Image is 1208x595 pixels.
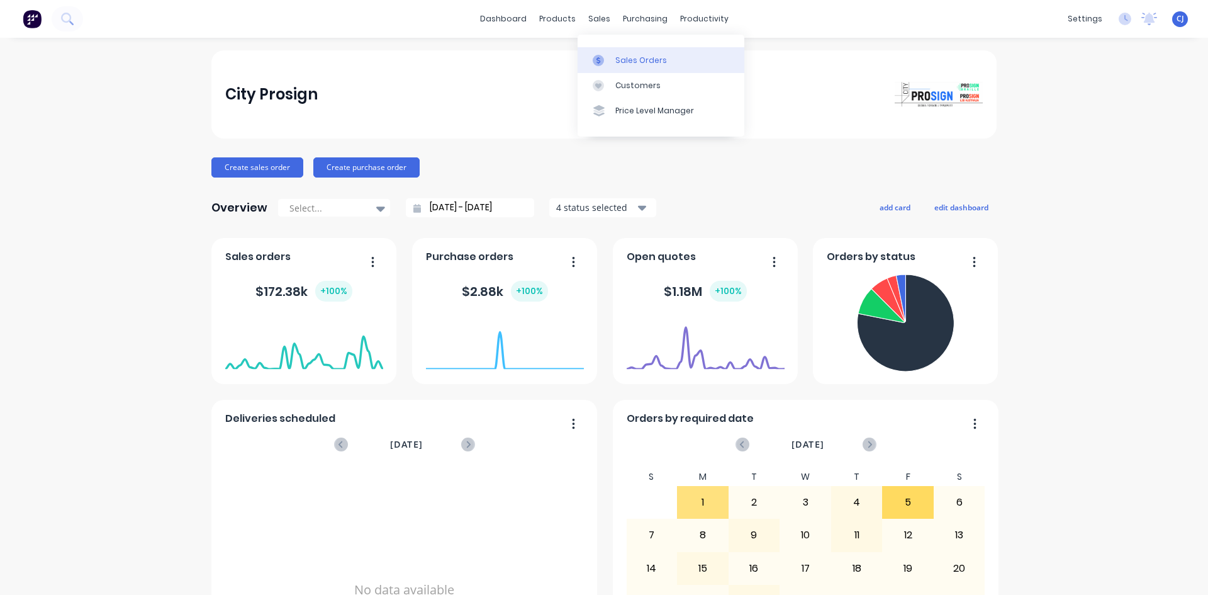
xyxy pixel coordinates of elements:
[1061,9,1109,28] div: settings
[225,249,291,264] span: Sales orders
[832,487,882,518] div: 4
[313,157,420,178] button: Create purchase order
[678,487,728,518] div: 1
[615,55,667,66] div: Sales Orders
[462,281,548,302] div: $ 2.88k
[729,553,780,584] div: 16
[926,199,997,215] button: edit dashboard
[934,468,985,486] div: S
[211,157,303,178] button: Create sales order
[934,519,985,551] div: 13
[678,519,728,551] div: 8
[780,487,830,518] div: 3
[827,249,915,264] span: Orders by status
[832,519,882,551] div: 11
[615,80,661,91] div: Customers
[549,198,656,217] button: 4 status selected
[578,47,744,72] a: Sales Orders
[617,9,674,28] div: purchasing
[729,487,780,518] div: 2
[225,82,318,107] div: City Prosign
[780,553,830,584] div: 17
[627,519,677,551] div: 7
[710,281,747,302] div: + 100 %
[474,9,533,28] a: dashboard
[831,468,883,486] div: T
[883,487,933,518] div: 5
[677,468,729,486] div: M
[578,73,744,98] a: Customers
[883,519,933,551] div: 12
[426,249,513,264] span: Purchase orders
[578,98,744,123] a: Price Level Manager
[832,553,882,584] div: 18
[678,553,728,584] div: 15
[211,195,267,220] div: Overview
[895,82,983,107] img: City Prosign
[780,519,830,551] div: 10
[934,553,985,584] div: 20
[780,468,831,486] div: W
[390,438,423,451] span: [DATE]
[627,553,677,584] div: 14
[627,249,696,264] span: Open quotes
[674,9,735,28] div: productivity
[626,468,678,486] div: S
[533,9,582,28] div: products
[1177,13,1184,25] span: CJ
[934,487,985,518] div: 6
[315,281,352,302] div: + 100 %
[791,438,824,451] span: [DATE]
[556,201,635,214] div: 4 status selected
[883,553,933,584] div: 19
[615,105,694,116] div: Price Level Manager
[511,281,548,302] div: + 100 %
[729,519,780,551] div: 9
[225,411,335,426] span: Deliveries scheduled
[255,281,352,302] div: $ 172.38k
[582,9,617,28] div: sales
[23,9,42,28] img: Factory
[871,199,919,215] button: add card
[664,281,747,302] div: $ 1.18M
[729,468,780,486] div: T
[882,468,934,486] div: F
